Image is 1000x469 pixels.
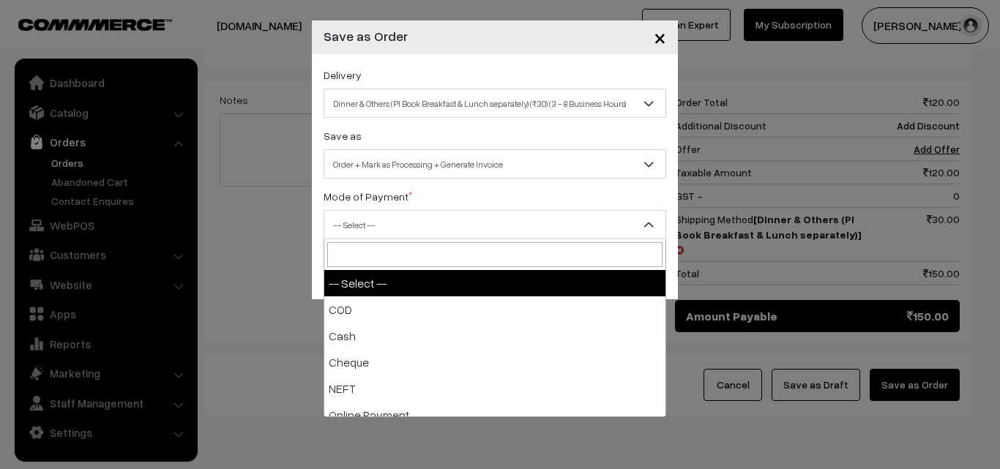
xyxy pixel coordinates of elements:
li: NEFT [324,375,665,402]
li: COD [324,296,665,323]
span: Order + Mark as Processing + Generate Invoice [324,151,665,177]
h4: Save as Order [324,26,408,46]
span: Dinner & Others (Pl Book Breakfast & Lunch separately) (₹30) (3 - 8 Business Hours) [324,89,666,118]
li: Cash [324,323,665,349]
span: Order + Mark as Processing + Generate Invoice [324,149,666,179]
button: Close [642,15,678,60]
label: Delivery [324,67,362,83]
li: Cheque [324,349,665,375]
span: × [654,23,666,50]
span: Dinner & Others (Pl Book Breakfast & Lunch separately) (₹30) (3 - 8 Business Hours) [324,91,665,116]
label: Save as [324,128,362,143]
span: -- Select -- [324,212,665,238]
label: Mode of Payment [324,189,412,204]
span: -- Select -- [324,210,666,239]
li: Online Payment [324,402,665,428]
li: -- Select -- [324,270,665,296]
